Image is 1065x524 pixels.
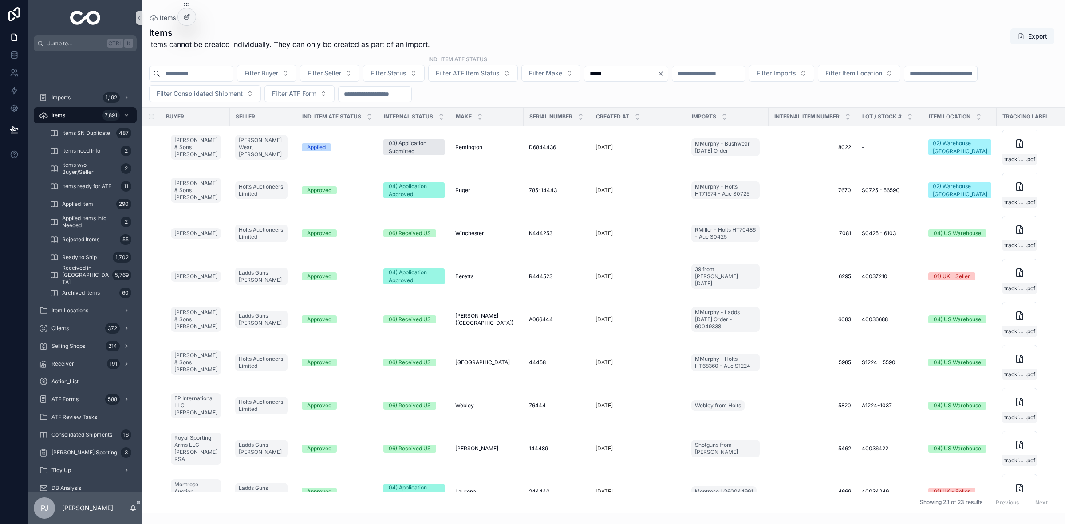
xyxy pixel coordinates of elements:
a: [PERSON_NAME] & Sons [PERSON_NAME] [171,350,221,375]
a: 76444 [529,402,585,409]
div: 1,192 [103,92,120,103]
span: Filter ATF Form [272,89,316,98]
div: Approved [307,445,331,453]
a: MMurphy - Ladds [DATE] Order - 60049338 [691,307,760,332]
span: tracking_label [1004,328,1026,335]
a: Items [149,13,176,22]
a: - [862,144,918,151]
a: Holts Auctioneers Limited [235,223,291,244]
span: Ctrl [107,39,123,48]
div: 04) US Warehouse [934,445,981,453]
a: S0425 - 6103 [862,230,918,237]
p: [DATE] [596,144,613,151]
span: A1224-1037 [862,402,892,409]
a: [PERSON_NAME] & Sons [PERSON_NAME] [171,135,221,160]
a: 06) Received US [383,445,445,453]
span: 40037210 [862,273,887,280]
div: Approved [307,272,331,280]
a: Selling Shops214 [34,338,137,354]
a: [PERSON_NAME] & Sons [PERSON_NAME] [171,348,225,377]
span: Applied Item [62,201,93,208]
button: Select Button [264,85,335,102]
span: 6295 [774,273,851,280]
span: Receiver [51,360,74,367]
span: Holts Auctioneers Limited [239,183,284,197]
div: 60 [119,288,131,298]
span: Items [51,112,65,119]
span: Webley [455,402,474,409]
button: Select Button [237,65,296,82]
span: - [862,144,864,151]
a: Approved [302,315,373,323]
a: 04) Application Approved [383,268,445,284]
button: Select Button [300,65,359,82]
div: 16 [121,429,131,440]
a: 02) Warehouse [GEOGRAPHIC_DATA] [928,182,991,198]
span: [PERSON_NAME] & Sons [PERSON_NAME] [174,352,217,373]
div: 55 [120,234,131,245]
div: 06) Received US [389,402,431,410]
div: scrollable content [28,51,142,492]
span: ATF Forms [51,396,79,403]
a: EP International LLC [PERSON_NAME] [171,391,225,420]
a: [GEOGRAPHIC_DATA] [455,359,518,366]
div: 5,769 [112,270,131,280]
span: 76444 [529,402,546,409]
span: Holts Auctioneers Limited [239,355,284,370]
a: Holts Auctioneers Limited [235,397,288,414]
span: Filter Seller [308,69,341,78]
span: Jump to... [47,40,104,47]
a: Approved [302,229,373,237]
span: tracking_label [1004,199,1026,206]
a: Holts Auctioneers Limited [235,395,291,416]
span: .pdf [1026,156,1035,163]
span: Filter ATF Item Status [436,69,500,78]
span: tracking_label [1004,285,1026,292]
a: MMurphy - Holts HT71974 - Auc S0725 [691,181,760,199]
a: [PERSON_NAME] [455,445,518,452]
button: Select Button [749,65,814,82]
span: Received in [GEOGRAPHIC_DATA] [62,264,109,286]
a: Applied Item290 [44,196,137,212]
span: Filter Status [371,69,406,78]
span: S0725 - 5659C [862,187,900,194]
span: Rejected Items [62,236,99,243]
a: Winchester [455,230,518,237]
span: tracking_label [1004,242,1026,249]
span: Filter Item Location [825,69,882,78]
button: Select Button [363,65,425,82]
span: Items need Info [62,147,100,154]
a: Item Locations [34,303,137,319]
span: Webley from Holts [695,402,741,409]
span: Ladds Guns [PERSON_NAME] [239,269,284,284]
a: 01) UK - Seller [928,272,991,280]
span: RMiller - Holts HT70486 - Auc S0425 [695,226,756,240]
a: [PERSON_NAME] & Sons [PERSON_NAME] [171,178,221,203]
a: Holts Auctioneers Limited [235,181,288,199]
div: 04) US Warehouse [934,315,981,323]
span: Consolidated Shipments [51,431,112,438]
a: [DATE] [596,316,681,323]
a: Webley from Holts [691,400,745,411]
div: 2 [121,217,131,227]
div: 04) US Warehouse [934,359,981,366]
a: 8022 [774,144,851,151]
a: K444253 [529,230,585,237]
span: Ladds Guns [PERSON_NAME] [239,441,284,456]
span: .pdf [1026,285,1035,292]
button: Jump to...CtrlK [34,35,137,51]
a: Imports1,192 [34,90,137,106]
span: 5985 [774,359,851,366]
a: [PERSON_NAME] & Sons [PERSON_NAME] [171,305,225,334]
span: .pdf [1026,199,1035,206]
a: [PERSON_NAME] & Sons [PERSON_NAME] [171,307,221,332]
a: Archived Items60 [44,285,137,301]
a: D6844436 [529,144,585,151]
a: MMurphy - Bushwear [DATE] Order [691,138,760,156]
a: Approved [302,359,373,366]
a: 06) Received US [383,315,445,323]
div: Approved [307,402,331,410]
span: Items SN Duplicate [62,130,110,137]
a: Royal Sporting Arms LLC [PERSON_NAME] RSA [171,433,221,465]
span: MMurphy - Holts HT68360 - Auc S1224 [695,355,756,370]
